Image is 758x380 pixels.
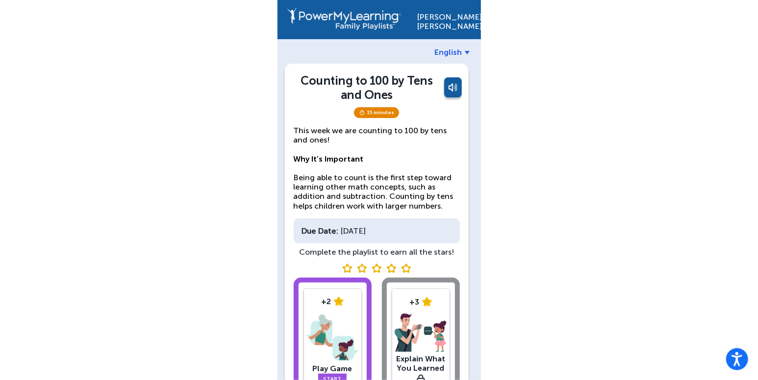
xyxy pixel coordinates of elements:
[306,297,359,306] div: +2
[287,7,401,30] img: PowerMyLearning Connect
[417,7,471,31] div: [PERSON_NAME] [PERSON_NAME]
[435,47,470,57] a: English
[302,226,339,236] div: Due Date:
[294,73,440,102] div: Counting to 100 by Tens and Ones
[294,247,460,257] div: Complete the playlist to earn all the stars!
[294,154,364,164] strong: Why It’s Important
[294,126,460,211] p: This week we are counting to 100 by tens and ones! Being able to count is the first step toward l...
[334,297,344,306] img: star
[306,364,359,373] div: Play Game
[293,262,459,273] div: Trigger Stonly widget
[435,47,462,57] span: English
[354,107,399,118] span: 15 minutes
[359,110,365,116] img: timer.svg
[306,312,359,363] img: play-game.png
[294,218,460,243] div: [DATE]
